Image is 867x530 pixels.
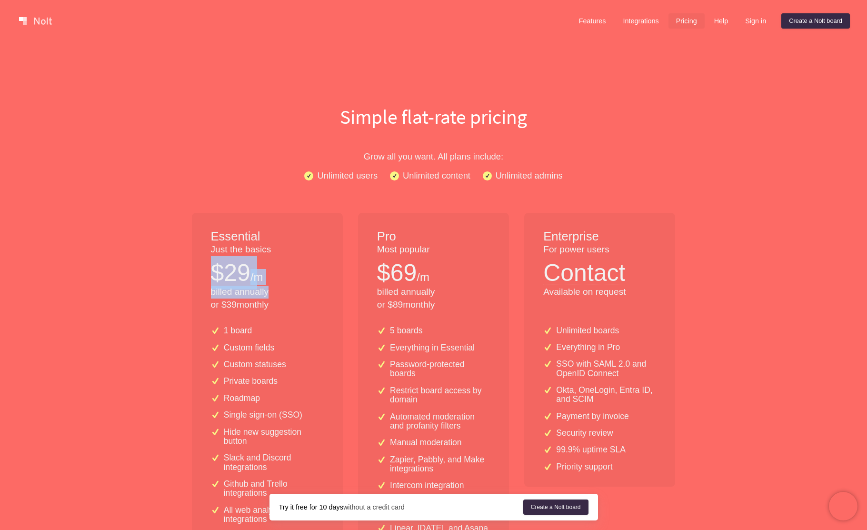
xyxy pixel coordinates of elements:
p: Private boards [224,377,278,386]
p: Priority support [556,462,612,471]
p: Single sign-on (SSO) [224,410,302,420]
p: Intercom integration [390,481,464,490]
a: Sign in [737,13,774,29]
p: Security review [556,429,613,438]
h1: Enterprise [543,228,656,245]
p: Everything in Pro [556,343,620,352]
div: without a credit card [279,502,523,512]
a: Pricing [668,13,705,29]
p: Unlimited users [317,169,378,182]
strong: Try it free for 10 days [279,503,343,511]
p: For power users [543,243,656,256]
p: Available on request [543,286,656,299]
p: Most popular [377,243,490,256]
button: Contact [543,256,625,284]
p: Slack and Discord integrations [224,453,324,472]
p: 5 boards [390,326,422,335]
p: Zapier, Pabbly, and Make integrations [390,455,490,474]
p: Payment by invoice [556,412,629,421]
p: Roadmap [224,394,260,403]
p: Unlimited admins [496,169,563,182]
p: /m [417,269,429,285]
p: Okta, OneLogin, Entra ID, and SCIM [556,386,656,404]
p: Manual moderation [390,438,462,447]
p: Just the basics [211,243,324,256]
iframe: Chatra live chat [829,492,857,520]
p: SSO with SAML 2.0 and OpenID Connect [556,360,656,378]
p: $ 69 [377,256,417,290]
p: Password-protected boards [390,360,490,379]
p: /m [250,269,263,285]
p: Everything in Essential [390,343,475,352]
h1: Pro [377,228,490,245]
a: Integrations [615,13,666,29]
a: Help [707,13,736,29]
p: billed annually or $ 89 monthly [377,286,490,311]
p: Restrict board access by domain [390,386,490,405]
a: Create a Nolt board [523,500,588,515]
p: 99.9% uptime SLA [556,445,626,454]
h1: Simple flat-rate pricing [129,103,738,130]
a: Create a Nolt board [781,13,850,29]
p: billed annually or $ 39 monthly [211,286,324,311]
p: Unlimited boards [556,326,619,335]
p: Github and Trello integrations [224,480,324,498]
p: Unlimited content [403,169,470,182]
p: Grow all you want. All plans include: [129,150,738,163]
p: $ 29 [211,256,250,290]
p: 1 board [224,326,252,335]
p: Hide new suggestion button [224,428,324,446]
p: Custom statuses [224,360,286,369]
p: Automated moderation and profanity filters [390,412,490,431]
a: Features [571,13,614,29]
p: Custom fields [224,343,275,352]
h1: Essential [211,228,324,245]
